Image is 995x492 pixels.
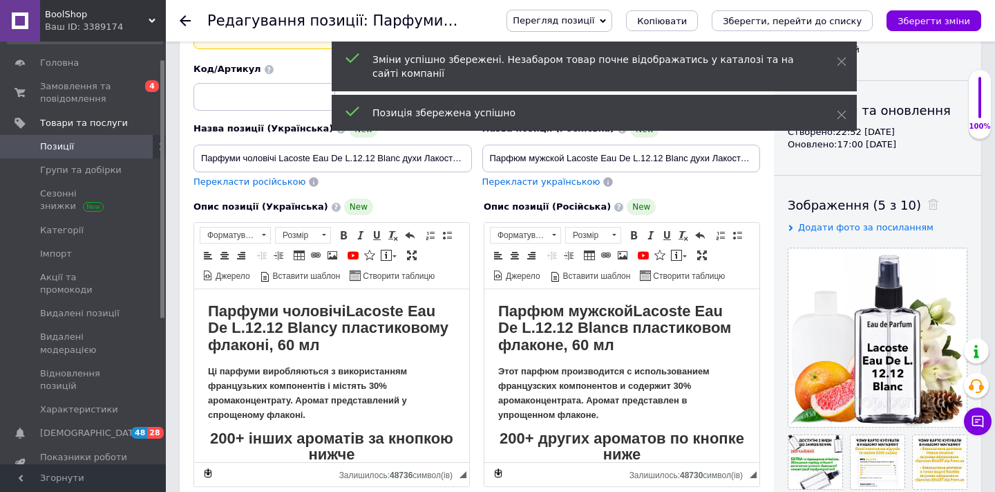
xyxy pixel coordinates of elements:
[788,138,967,151] div: Оновлено: 17:00 [DATE]
[45,8,149,21] span: BoolShop
[561,248,576,263] a: Збільшити відступ
[193,201,328,212] span: Опис позиції (Українська)
[40,117,128,129] span: Товари та послуги
[14,30,247,64] strong: в пластиковом флаконе, 60 мл
[325,248,340,263] a: Зображення
[200,228,257,243] span: Форматування
[692,228,708,243] a: Повернути (⌘+Z)
[40,164,122,176] span: Групи та добірки
[40,224,84,237] span: Категорії
[626,10,698,31] button: Копіювати
[180,15,191,26] div: Повернутися назад
[491,228,547,243] span: Форматування
[200,227,271,244] a: Форматування
[459,471,466,478] span: Потягніть для зміни розмірів
[292,248,307,263] a: Таблиця
[652,248,667,263] a: Вставити іконку
[40,248,72,260] span: Імпорт
[723,16,862,26] i: Зберегти, перейти до списку
[145,80,159,92] span: 4
[788,197,967,214] div: Зображення (5 з 10)
[969,122,991,131] div: 100%
[404,248,419,263] a: Максимізувати
[40,331,128,356] span: Видалені модерацією
[193,64,261,74] span: Код/Артикул
[14,13,149,30] strong: Парфюм мужской
[45,21,166,33] div: Ваш ID: 3389174
[40,427,142,439] span: [DEMOGRAPHIC_DATA]
[40,271,128,296] span: Акції та промокоди
[386,228,401,243] a: Видалити форматування
[713,228,728,243] a: Вставити/видалити нумерований список
[200,268,252,283] a: Джерело
[968,69,992,139] div: 100% Якість заповнення
[788,102,967,119] div: Створення та оновлення
[348,268,437,283] a: Створити таблицю
[40,140,74,153] span: Позиції
[750,471,757,478] span: Потягніть для зміни розмірів
[361,271,435,282] span: Створити таблицю
[275,227,331,244] a: Розмір
[484,289,759,462] iframe: Редактор, CC3A91D8-E39B-420D-9555-DC6CDC6E0307
[15,140,260,174] span: 200+ других ароматов по кнопке ниже
[548,268,633,283] a: Вставити шаблон
[40,188,128,212] span: Сезонні знижки
[14,77,213,130] strong: Ці парфуми виробляються з використанням французьких компонентів і містять 30% аромаконцентрату. А...
[402,228,417,243] a: Повернути (⌘+Z)
[271,248,286,263] a: Збільшити відступ
[423,228,438,243] a: Вставити/видалити нумерований список
[439,228,455,243] a: Вставити/видалити маркований список
[524,248,539,263] a: По правому краю
[582,248,597,263] a: Таблиця
[336,228,351,243] a: Жирний (⌘+B)
[626,228,641,243] a: Жирний (⌘+B)
[345,248,361,263] a: Додати відео з YouTube
[598,248,614,263] a: Вставити/Редагувати посилання (⌘+L)
[147,427,163,439] span: 28
[513,15,594,26] span: Перегляд позиції
[379,248,399,263] a: Вставити повідомлення
[40,307,120,320] span: Видалені позиції
[694,248,710,263] a: Максимізувати
[362,248,377,263] a: Вставити іконку
[638,268,727,283] a: Створити таблицю
[561,271,631,282] span: Вставити шаблон
[40,80,128,105] span: Замовлення та повідомлення
[339,467,459,480] div: Кiлькiсть символiв
[798,222,934,233] span: Додати фото за посиланням
[627,199,656,215] span: New
[566,228,607,243] span: Розмір
[200,248,216,263] a: По лівому краю
[484,201,611,212] span: Опис позиції (Російська)
[344,199,373,215] span: New
[14,77,225,130] strong: Этот парфюм производится с использованием французских компонентов и содержит 30% аромаконцентрата...
[482,145,761,172] input: Наприклад, H&M жіноча сукня зелена 38 розмір вечірня максі з блискітками
[131,427,147,439] span: 48
[898,16,970,26] i: Зберегти зміни
[680,471,703,480] span: 48730
[636,248,651,263] a: Додати відео з YouTube
[193,123,333,134] span: Назва позиції (Українська)
[659,228,674,243] a: Підкреслений (⌘+U)
[14,13,238,47] span: Lacoste Eau De L.12.12 Blanc
[193,145,472,172] input: Наприклад, H&M жіноча сукня зелена 38 розмір вечірня максі з блискітками
[40,57,79,69] span: Головна
[491,248,506,263] a: По лівому краю
[651,271,725,282] span: Створити таблицю
[369,228,384,243] a: Підкреслений (⌘+U)
[730,228,745,243] a: Вставити/видалити маркований список
[491,466,506,481] a: Зробити резервну копію зараз
[482,176,600,187] span: Перекласти українською
[234,248,249,263] a: По правому краю
[637,16,687,26] span: Копіювати
[16,140,259,174] span: 200+ інших ароматів за кнопкою нижче
[207,12,937,29] h1: Редагування позиції: Парфуми чоловічі Lacoste Eau De L.12.12 Blanc духи Лакоста Бланк 60 мл
[504,271,540,282] span: Джерело
[372,53,802,80] div: Зміни успішно збережені. Незабаром товар почне відображатись у каталозі та на сайті компанії
[14,13,254,64] strong: Парфуми чоловічі у пластиковому флаконі, 60 мл
[214,271,250,282] span: Джерело
[193,176,305,187] span: Перекласти російською
[964,408,992,435] button: Чат з покупцем
[40,403,118,416] span: Характеристики
[276,228,317,243] span: Розмір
